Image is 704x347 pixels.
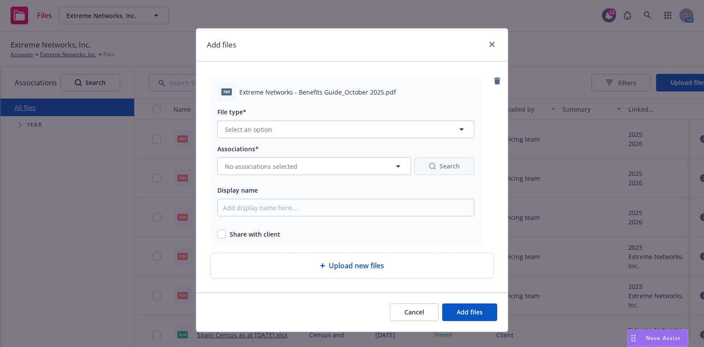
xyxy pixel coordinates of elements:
[230,230,280,239] span: Share with client
[646,334,681,342] span: Nova Assist
[390,303,439,321] button: Cancel
[210,253,494,278] div: Upload new files
[492,76,502,86] a: remove
[429,163,436,170] svg: Search
[217,145,259,153] span: Associations*
[627,329,688,347] button: Nova Assist
[414,157,474,175] button: SearchSearch
[225,125,272,134] span: Select an option
[429,158,460,175] div: Search
[207,39,236,51] h1: Add files
[487,39,497,50] a: close
[442,303,497,321] button: Add files
[628,330,639,347] div: Drag to move
[217,186,258,194] span: Display name
[225,162,297,171] span: No associations selected
[217,157,411,175] button: No associations selected
[329,260,384,271] span: Upload new files
[217,199,474,216] input: Add display name here...
[217,108,246,116] span: File type*
[221,88,232,95] span: pdf
[217,121,474,138] button: Select an option
[404,308,424,316] span: Cancel
[239,88,396,97] span: Extreme Networks - Benefits Guide_October 2025.pdf
[457,308,483,316] span: Add files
